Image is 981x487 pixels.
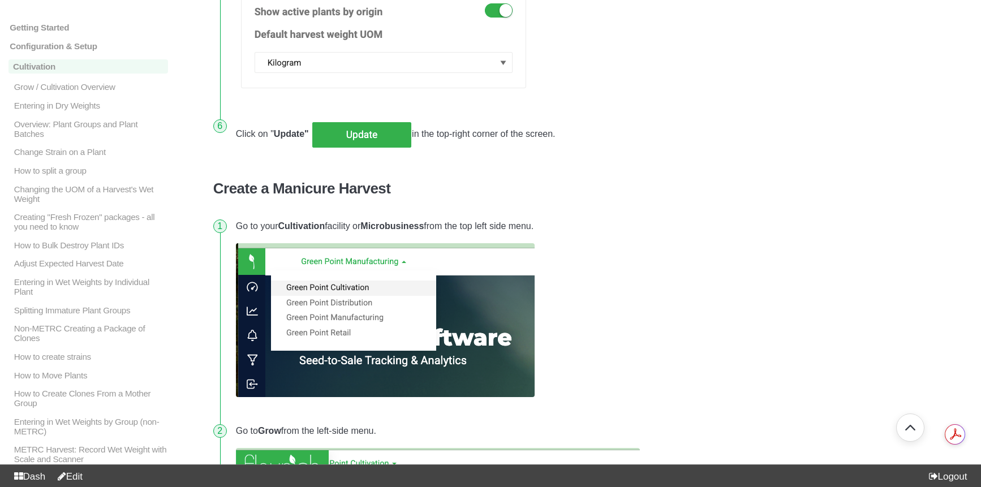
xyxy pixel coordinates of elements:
a: Getting Started [8,23,168,32]
a: Cultivation [8,59,168,74]
p: How to create strains [13,352,169,361]
a: How to create strains [8,352,168,361]
p: Entering in Wet Weights by Group (non-METRC) [13,417,169,436]
a: Non-METRC Creating a Package of Clones [8,324,168,343]
strong: Cultivation [278,221,325,231]
li: Click on " in the top-right corner of the screen. [231,112,768,157]
a: Entering in Wet Weights by Individual Plant [8,277,168,296]
a: Overview: Plant Groups and Plant Batches [8,119,168,139]
h3: Create a Manicure Harvest [213,180,768,197]
a: Grow / Cultivation Overview [8,83,168,92]
p: Splitting Immature Plant Groups [13,305,169,315]
strong: Grow [258,426,281,436]
p: How to Move Plants [13,370,169,380]
strong: Microbusiness [360,221,424,231]
p: Creating "Fresh Frozen" packages - all you need to know [13,212,169,231]
a: How to Bulk Destroy Plant IDs [8,240,168,250]
p: How to Create Clones From a Mother Group [13,389,169,408]
img: Go to your Cultivation facility [236,243,535,397]
button: Go back to top of document [896,413,924,442]
p: How to split a group [13,166,169,175]
p: Change Strain on a Plant [13,148,169,157]
strong: Update" [274,129,309,139]
p: Changing the UOM of a Harvest's Wet Weight [13,184,169,204]
p: How to Bulk Destroy Plant IDs [13,240,169,250]
a: How to Create Clones From a Mother Group [8,389,168,408]
a: Change Strain on a Plant [8,148,168,157]
a: Edit [53,471,83,482]
a: Entering in Dry Weights [8,101,168,110]
a: Creating "Fresh Frozen" packages - all you need to know [8,212,168,231]
p: Grow / Cultivation Overview [13,83,169,92]
a: Adjust Expected Harvest Date [8,259,168,269]
li: Go to your facility or from the top left side menu. [231,212,768,417]
p: Overview: Plant Groups and Plant Batches [13,119,169,139]
img: screenshot-2025-09-24-at-2-51-13-pm.png [311,120,412,149]
p: METRC Harvest: Record Wet Weight with Scale and Scanner [13,445,169,464]
a: METRC Harvest: Record Wet Weight with Scale and Scanner [8,445,168,464]
p: Non-METRC Creating a Package of Clones [13,324,169,343]
a: Dash [9,471,45,482]
p: Entering in Wet Weights by Individual Plant [13,277,169,296]
a: Entering in Wet Weights by Group (non-METRC) [8,417,168,436]
p: Adjust Expected Harvest Date [13,259,169,269]
a: Configuration & Setup [8,41,168,51]
a: How to Move Plants [8,370,168,380]
p: Entering in Dry Weights [13,101,169,110]
a: Splitting Immature Plant Groups [8,305,168,315]
a: How to split a group [8,166,168,175]
a: Changing the UOM of a Harvest's Wet Weight [8,184,168,204]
